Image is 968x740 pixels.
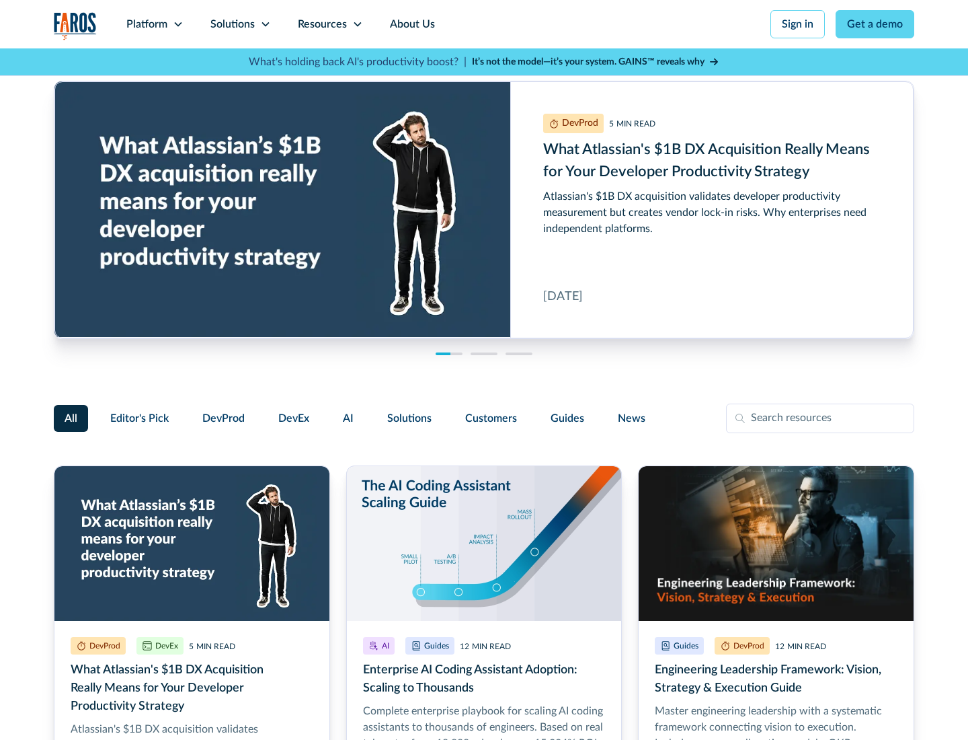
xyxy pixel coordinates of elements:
[202,410,245,427] span: DevProd
[347,466,622,621] img: Illustration of hockey stick-like scaling from pilot to mass rollout
[770,10,825,38] a: Sign in
[298,16,347,32] div: Resources
[639,466,914,621] img: Realistic image of an engineering leader at work
[54,466,329,621] img: Developer scratching his head on a blue background
[54,404,914,433] form: Filter Form
[343,410,354,427] span: AI
[65,410,77,427] span: All
[551,410,584,427] span: Guides
[836,10,914,38] a: Get a demo
[126,16,167,32] div: Platform
[472,57,704,67] strong: It’s not the model—it’s your system. GAINS™ reveals why
[465,410,517,427] span: Customers
[472,55,719,69] a: It’s not the model—it’s your system. GAINS™ reveals why
[387,410,432,427] span: Solutions
[249,54,467,70] p: What's holding back AI's productivity boost? |
[54,81,914,338] div: cms-link
[110,410,169,427] span: Editor's Pick
[618,410,645,427] span: News
[726,404,914,433] input: Search resources
[54,81,914,338] a: What Atlassian's $1B DX Acquisition Really Means for Your Developer Productivity Strategy
[54,12,97,40] a: home
[278,410,309,427] span: DevEx
[210,16,255,32] div: Solutions
[54,12,97,40] img: Logo of the analytics and reporting company Faros.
